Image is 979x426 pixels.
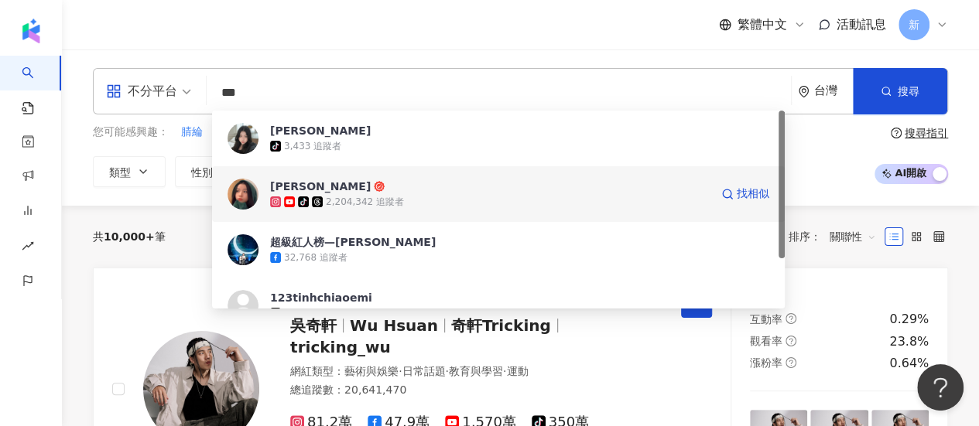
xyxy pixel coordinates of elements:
[750,313,782,325] span: 互動率
[750,335,782,347] span: 觀看率
[290,316,337,335] span: 吳奇軒
[350,316,438,335] span: Wu Hsuan
[181,124,203,140] span: 腈綸
[506,365,528,377] span: 運動
[738,16,787,33] span: 繁體中文
[109,166,131,179] span: 類型
[889,311,929,328] div: 0.29%
[889,333,929,350] div: 23.8%
[180,124,204,141] button: 腈綸
[93,230,166,243] div: 共 筆
[93,124,169,140] span: 您可能感興趣：
[786,313,796,324] span: question-circle
[750,356,782,369] span: 漲粉率
[22,230,34,265] span: rise
[228,290,258,321] img: KOL Avatar
[284,307,341,320] div: 4,172 追蹤者
[228,179,258,210] img: KOL Avatar
[284,251,347,264] div: 32,768 追蹤者
[228,123,258,154] img: KOL Avatar
[290,338,391,356] span: tricking_wu
[175,156,248,187] button: 性別
[290,383,662,398] div: 總追蹤數 ： 20,641,470
[789,224,885,249] div: 排序：
[106,83,122,99] span: appstore
[905,127,948,139] div: 搜尋指引
[104,230,155,243] span: 10,000+
[786,357,796,368] span: question-circle
[853,68,947,114] button: 搜尋
[721,179,769,210] a: 找相似
[889,355,929,372] div: 0.64%
[898,85,919,97] span: 搜尋
[290,364,662,380] div: 網紅類型 ：
[830,224,876,249] span: 關聯性
[837,17,886,32] span: 活動訊息
[737,186,769,202] span: 找相似
[786,336,796,346] span: question-circle
[19,19,43,43] img: logo icon
[270,290,372,305] div: 123tinhchiaoemi
[284,140,341,153] div: 3,433 追蹤者
[798,86,810,97] span: environment
[445,365,448,377] span: ·
[22,56,53,116] a: search
[917,364,964,411] iframe: Help Scout Beacon - Open
[191,166,213,179] span: 性別
[344,365,399,377] span: 藝術與娛樂
[503,365,506,377] span: ·
[891,128,902,138] span: question-circle
[326,196,404,209] div: 2,204,342 追蹤者
[814,84,853,97] div: 台灣
[106,79,177,104] div: 不分平台
[270,234,436,250] div: 超級紅人榜—[PERSON_NAME]
[270,179,371,194] div: [PERSON_NAME]
[228,234,258,265] img: KOL Avatar
[93,156,166,187] button: 類型
[909,16,919,33] span: 新
[402,365,445,377] span: 日常話題
[451,316,551,335] span: 奇軒Tricking
[449,365,503,377] span: 教育與學習
[270,123,371,138] div: [PERSON_NAME]
[399,365,402,377] span: ·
